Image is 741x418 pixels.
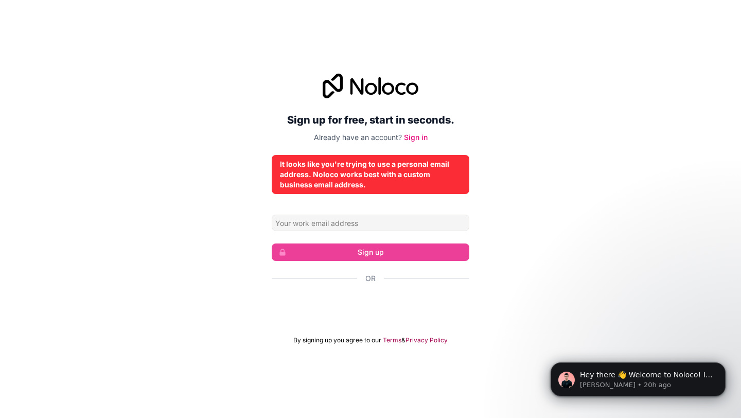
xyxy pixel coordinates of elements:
span: Or [365,273,376,284]
h2: Sign up for free, start in seconds. [272,111,469,129]
a: Sign in [404,133,428,142]
span: By signing up you agree to our [293,336,381,344]
div: It looks like you're trying to use a personal email address. Noloco works best with a custom busi... [280,159,461,190]
input: Email address [272,215,469,231]
a: Terms [383,336,401,344]
a: Privacy Policy [405,336,448,344]
button: Sign up [272,243,469,261]
iframe: Sign in with Google Button [267,295,474,318]
span: & [401,336,405,344]
iframe: Intercom notifications message [535,341,741,413]
span: Already have an account? [314,133,402,142]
